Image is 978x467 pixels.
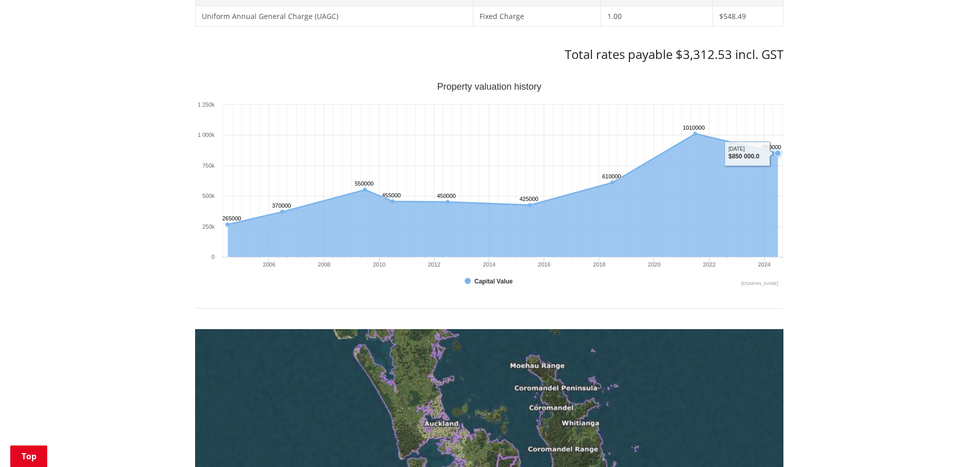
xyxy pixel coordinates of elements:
text: 2016 [538,261,550,268]
path: Wednesday, Jun 30, 12:00, 455,000. Capital Value. [391,199,395,204]
path: Wednesday, Jun 30, 12:00, 265,000. Capital Value. [225,222,229,227]
text: 250k [202,224,215,230]
path: Sunday, Jun 30, 12:00, 850,000. Capital Value. [775,150,781,156]
text: 2022 [703,261,715,268]
text: 2008 [318,261,330,268]
path: Tuesday, Jun 30, 12:00, 425,000. Capital Value. [528,203,532,207]
div: Property valuation history. Highcharts interactive chart. [195,83,783,288]
td: Uniform Annual General Charge (UAGC) [195,6,473,27]
text: 2010 [373,261,385,268]
text: 0 [211,254,214,260]
text: 2012 [428,261,440,268]
text: 2020 [648,261,660,268]
text: 370000 [272,202,291,209]
text: Property valuation history [437,82,541,92]
text: 1010000 [683,125,705,131]
text: Chart credits: Highcharts.com [741,281,778,286]
td: 1.00 [601,6,713,27]
td: Fixed Charge [473,6,601,27]
text: 850000 [762,144,781,150]
text: 550000 [355,180,374,187]
text: 750k [202,163,215,169]
td: $548.49 [713,6,783,27]
text: 1 000k [197,132,215,138]
path: Saturday, Jun 30, 12:00, 450,000. Capital Value. [446,200,450,204]
path: Saturday, Jun 30, 12:00, 610,000. Capital Value. [610,180,615,185]
iframe: Messenger Launcher [931,424,968,461]
text: 500k [202,193,215,199]
h3: Total rates payable $3,312.53 incl. GST [195,47,783,62]
text: 2006 [263,261,275,268]
path: Friday, Jun 30, 12:00, 370,000. Capital Value. [280,210,284,214]
svg: Interactive chart [195,83,783,288]
path: Wednesday, Jun 30, 12:00, 1,010,000. Capital Value. [693,132,697,136]
a: Top [10,445,47,467]
text: 450000 [437,193,456,199]
text: 425000 [520,196,539,202]
text: 265000 [222,215,241,221]
button: Show Capital Value [465,277,514,286]
text: 2024 [758,261,770,268]
path: Tuesday, Jun 30, 12:00, 550,000. Capital Value. [363,188,367,192]
text: 2014 [483,261,495,268]
text: 1 250k [197,101,215,108]
text: 610000 [602,173,621,179]
text: 455000 [382,192,401,198]
text: 2018 [593,261,605,268]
